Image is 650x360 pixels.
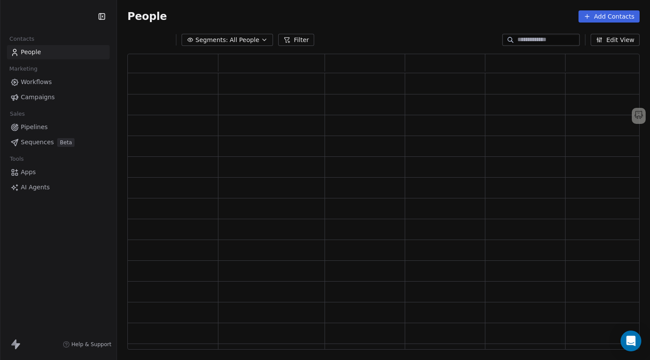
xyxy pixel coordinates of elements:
span: Contacts [6,32,38,45]
span: Pipelines [21,123,48,132]
span: All People [230,36,259,45]
span: Marketing [6,62,41,75]
a: People [7,45,110,59]
span: Campaigns [21,93,55,102]
a: Help & Support [63,341,111,348]
span: People [127,10,167,23]
span: Beta [57,138,75,147]
span: AI Agents [21,183,50,192]
button: Edit View [591,34,640,46]
span: Workflows [21,78,52,87]
a: Workflows [7,75,110,89]
span: Sequences [21,138,54,147]
a: Campaigns [7,90,110,104]
span: Help & Support [71,341,111,348]
span: Tools [6,152,27,165]
a: SequencesBeta [7,135,110,149]
span: Sales [6,107,29,120]
span: Segments: [195,36,228,45]
span: Apps [21,168,36,177]
span: People [21,48,41,57]
div: Open Intercom Messenger [621,331,641,351]
a: Apps [7,165,110,179]
button: Add Contacts [578,10,640,23]
button: Filter [278,34,314,46]
a: Pipelines [7,120,110,134]
a: AI Agents [7,180,110,195]
div: grid [128,73,646,350]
